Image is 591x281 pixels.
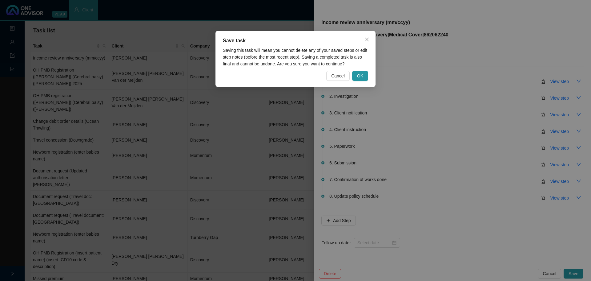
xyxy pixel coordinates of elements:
span: Cancel [331,72,345,79]
span: OK [357,72,363,79]
button: Cancel [326,71,350,81]
button: OK [352,71,368,81]
div: Save task [223,37,368,44]
span: close [364,37,369,42]
div: Saving this task will mean you cannot delete any of your saved steps or edit step notes (before t... [223,47,368,67]
button: Close [362,35,372,44]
